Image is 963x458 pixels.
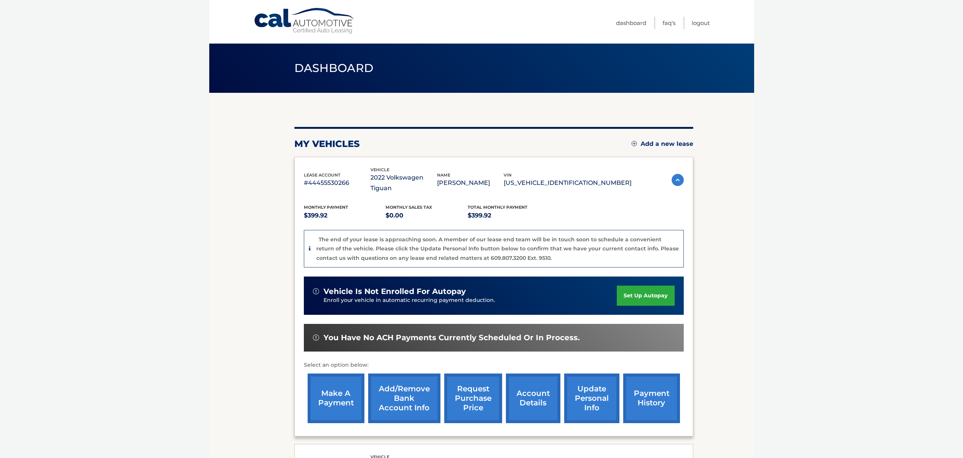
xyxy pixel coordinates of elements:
[304,361,684,370] p: Select an option below:
[304,210,386,221] p: $399.92
[386,205,432,210] span: Monthly sales Tax
[304,178,370,188] p: #44455530266
[632,140,693,148] a: Add a new lease
[444,374,502,423] a: request purchase price
[504,178,632,188] p: [US_VEHICLE_IDENTIFICATION_NUMBER]
[632,141,637,146] img: add.svg
[504,172,512,178] span: vin
[313,335,319,341] img: alert-white.svg
[692,17,710,29] a: Logout
[294,138,360,150] h2: my vehicles
[316,236,679,261] p: The end of your lease is approaching soon. A member of our lease end team will be in touch soon t...
[324,333,580,342] span: You have no ACH payments currently scheduled or in process.
[437,178,504,188] p: [PERSON_NAME]
[368,374,440,423] a: Add/Remove bank account info
[506,374,560,423] a: account details
[386,210,468,221] p: $0.00
[663,17,675,29] a: FAQ's
[468,210,550,221] p: $399.92
[254,8,356,34] a: Cal Automotive
[304,172,341,178] span: lease account
[564,374,619,423] a: update personal info
[437,172,450,178] span: name
[617,286,674,306] a: set up autopay
[623,374,680,423] a: payment history
[294,61,374,75] span: Dashboard
[308,374,364,423] a: make a payment
[468,205,527,210] span: Total Monthly Payment
[370,172,437,194] p: 2022 Volkswagen Tiguan
[370,167,389,172] span: vehicle
[324,296,617,305] p: Enroll your vehicle in automatic recurring payment deduction.
[616,17,646,29] a: Dashboard
[324,287,466,296] span: vehicle is not enrolled for autopay
[304,205,348,210] span: Monthly Payment
[672,174,684,186] img: accordion-active.svg
[313,288,319,294] img: alert-white.svg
